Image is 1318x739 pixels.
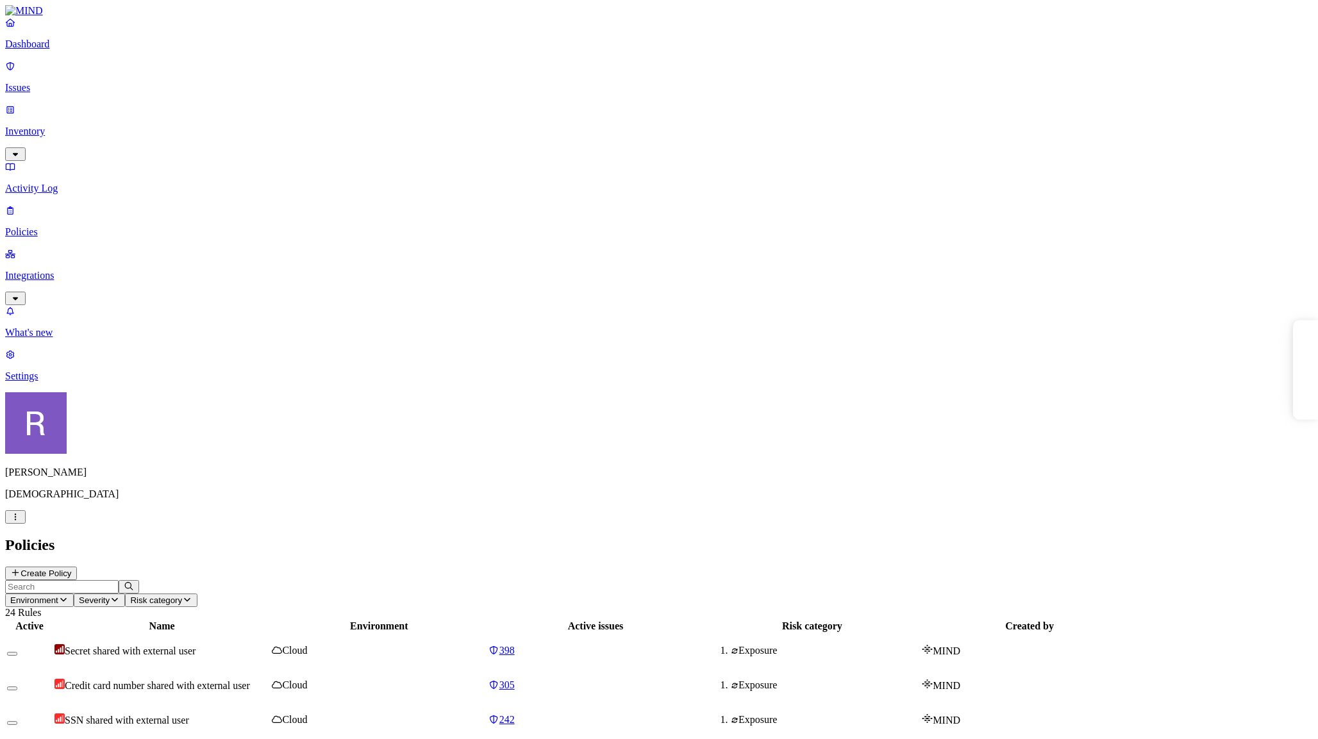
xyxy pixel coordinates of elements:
img: mind-logo-icon [922,644,933,654]
span: Environment [10,595,58,605]
img: severity-high [54,713,65,724]
div: Name [54,620,269,632]
img: mind-logo-icon [922,679,933,689]
p: [DEMOGRAPHIC_DATA] [5,488,1313,500]
span: 242 [499,714,515,725]
img: mind-logo-icon [922,713,933,724]
p: Issues [5,82,1313,94]
div: Risk category [705,620,920,632]
span: Cloud [282,645,307,656]
p: Integrations [5,270,1313,281]
div: Created by [922,620,1137,632]
span: 24 Rules [5,607,41,618]
p: Inventory [5,126,1313,137]
span: Severity [79,595,110,605]
img: Rich Thompson [5,392,67,454]
div: Exposure [731,679,920,691]
span: Cloud [282,679,307,690]
a: 398 [488,645,702,656]
p: Activity Log [5,183,1313,194]
span: 398 [499,645,515,656]
div: Exposure [731,645,920,656]
p: What's new [5,327,1313,338]
a: Settings [5,349,1313,382]
img: severity-critical [54,644,65,654]
span: Secret shared with external user [65,645,196,656]
a: What's new [5,305,1313,338]
span: MIND [933,645,960,656]
img: severity-high [54,679,65,689]
p: [PERSON_NAME] [5,467,1313,478]
span: MIND [933,715,960,726]
h2: Policies [5,536,1313,554]
span: 305 [499,679,515,690]
a: Activity Log [5,161,1313,194]
a: Issues [5,60,1313,94]
div: Exposure [731,714,920,726]
span: Risk category [130,595,182,605]
a: Integrations [5,248,1313,303]
input: Search [5,580,119,594]
p: Policies [5,226,1313,238]
p: Settings [5,370,1313,382]
a: Dashboard [5,17,1313,50]
button: Create Policy [5,567,77,580]
p: Dashboard [5,38,1313,50]
span: Cloud [282,714,307,725]
span: Credit card number shared with external user [65,680,250,691]
span: MIND [933,680,960,691]
a: Inventory [5,104,1313,159]
div: Environment [272,620,486,632]
a: MIND [5,5,1313,17]
span: SSN shared with external user [65,715,189,726]
a: Policies [5,204,1313,238]
div: Active [7,620,52,632]
div: Active issues [488,620,702,632]
img: MIND [5,5,43,17]
a: 242 [488,714,702,726]
a: 305 [488,679,702,691]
